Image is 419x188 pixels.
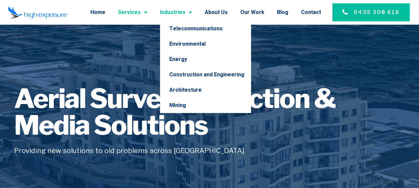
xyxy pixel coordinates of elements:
h5: Providing new solutions to old problems across [GEOGRAPHIC_DATA] [14,145,405,156]
a: 0435 308 616 [332,3,410,21]
a: Contact [301,4,321,21]
ul: Industries [160,21,251,113]
a: Blog [277,4,288,21]
img: Final-Logo copy [8,6,67,19]
nav: Menu [74,4,321,21]
a: Construction and Engineering [160,67,251,82]
a: Architecture [160,82,251,98]
a: Industries [160,4,192,21]
a: Our Work [240,4,264,21]
a: Telecommunications [160,21,251,36]
h1: Aerial Survey, Inspection & Media Solutions [14,85,405,139]
a: About Us [205,4,228,21]
a: Services [118,4,147,21]
a: Energy [160,52,251,67]
a: Mining [160,98,251,113]
span: 0435 308 616 [354,8,400,16]
a: Environmental [160,36,251,52]
a: Home [90,4,105,21]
